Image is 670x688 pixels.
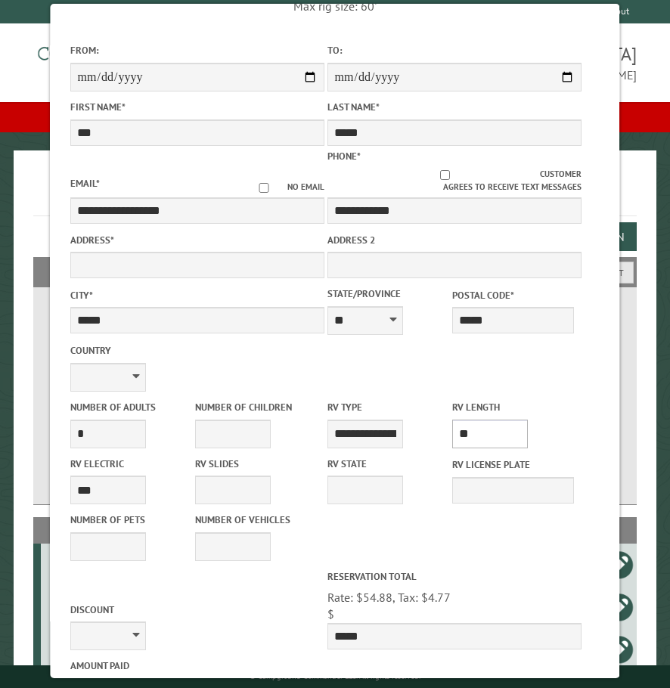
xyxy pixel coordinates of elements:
div: 12 [47,600,82,615]
div: 23 [47,557,82,572]
label: RV State [327,457,449,471]
label: RV Type [327,400,449,414]
label: Number of Adults [70,400,192,414]
label: From: [70,43,324,57]
label: Reservation Total [327,569,582,584]
label: Number of Vehicles [195,513,317,527]
span: $ [327,606,334,621]
span: Rate: $54.88, Tax: $4.77 [327,590,451,605]
label: Address [70,233,324,247]
label: Discount [70,603,324,617]
label: RV License Plate [452,457,574,472]
label: Customer agrees to receive text messages [327,168,582,194]
h1: Reservations [33,175,636,216]
label: Number of Children [195,400,317,414]
label: City [70,288,324,302]
small: © Campground Commander LLC. All rights reserved. [250,671,420,681]
label: Email [70,177,100,190]
label: Last Name [327,100,582,114]
label: To: [327,43,582,57]
th: Site [41,517,85,544]
label: First Name [70,100,324,114]
label: No email [241,181,324,194]
label: Number of Pets [70,513,192,527]
label: State/Province [327,287,449,301]
label: RV Length [452,400,574,414]
label: RV Slides [195,457,317,471]
label: RV Electric [70,457,192,471]
label: Amount paid [70,659,324,673]
h2: Filters [33,257,636,286]
div: 10A [47,642,82,657]
img: Campground Commander [33,29,222,88]
label: Phone [327,150,361,163]
label: Address 2 [327,233,582,247]
label: Postal Code [452,288,574,302]
input: Customer agrees to receive text messages [350,170,540,180]
input: No email [241,183,287,193]
label: Country [70,343,324,358]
